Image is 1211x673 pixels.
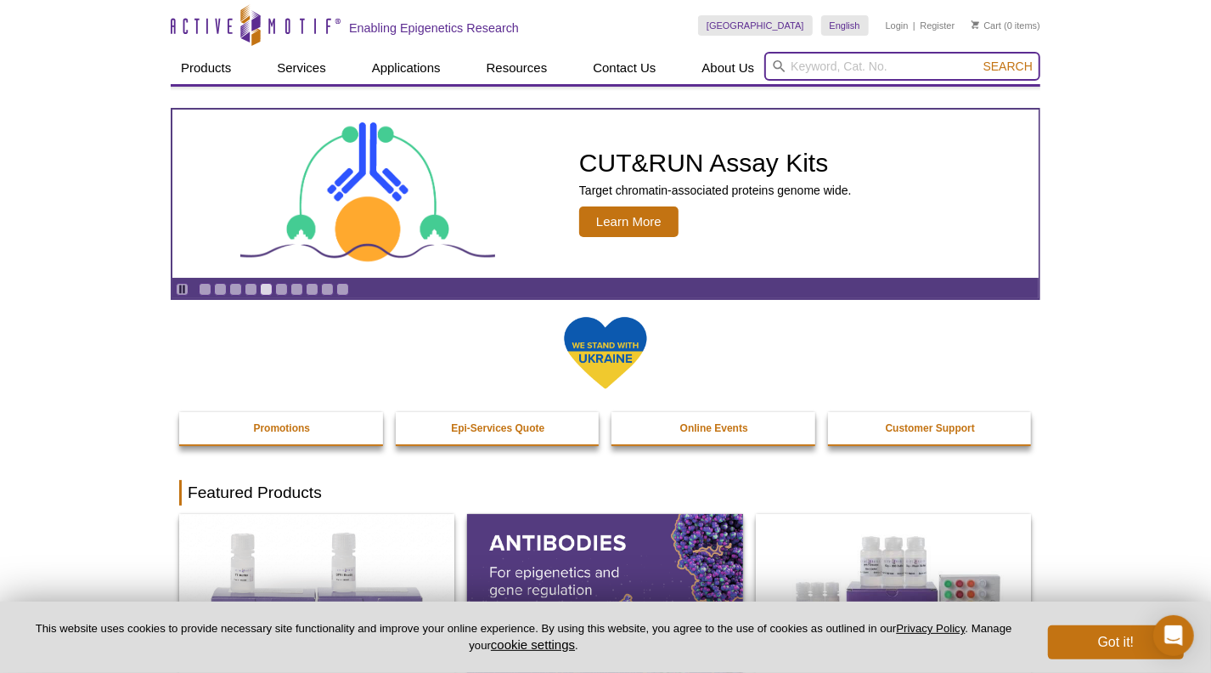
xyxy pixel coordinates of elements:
[680,422,748,434] strong: Online Events
[913,15,915,36] li: |
[253,422,310,434] strong: Promotions
[821,15,869,36] a: English
[611,412,817,444] a: Online Events
[290,283,303,296] a: Go to slide 7
[698,15,813,36] a: [GEOGRAPHIC_DATA]
[171,52,241,84] a: Products
[972,20,979,29] img: Your Cart
[476,52,558,84] a: Resources
[396,412,601,444] a: Epi-Services Quote
[886,422,975,434] strong: Customer Support
[179,480,1032,506] h2: Featured Products
[920,20,955,31] a: Register
[179,412,385,444] a: Promotions
[972,20,1001,31] a: Cart
[491,637,575,652] button: cookie settings
[896,622,965,635] a: Privacy Policy
[886,20,909,31] a: Login
[828,412,1034,444] a: Customer Support
[451,422,544,434] strong: Epi-Services Quote
[579,183,852,198] p: Target chromatin-associated proteins genome wide.
[1153,615,1194,656] div: Open Intercom Messenger
[275,283,288,296] a: Go to slide 6
[172,110,1039,278] article: CUT&RUN Assay Kits
[972,15,1040,36] li: (0 items)
[229,283,242,296] a: Go to slide 3
[978,59,1038,74] button: Search
[245,283,257,296] a: Go to slide 4
[27,621,1020,653] p: This website uses cookies to provide necessary site functionality and improve your online experie...
[336,283,349,296] a: Go to slide 10
[692,52,765,84] a: About Us
[983,59,1033,73] span: Search
[563,315,648,391] img: We Stand With Ukraine
[172,110,1039,278] a: CUT&RUN Assay Kits CUT&RUN Assay Kits Target chromatin-associated proteins genome wide. Learn More
[579,206,679,237] span: Learn More
[321,283,334,296] a: Go to slide 9
[362,52,451,84] a: Applications
[306,283,318,296] a: Go to slide 8
[267,52,336,84] a: Services
[583,52,666,84] a: Contact Us
[579,150,852,176] h2: CUT&RUN Assay Kits
[240,116,495,272] img: CUT&RUN Assay Kits
[349,20,519,36] h2: Enabling Epigenetics Research
[176,283,189,296] a: Toggle autoplay
[764,52,1040,81] input: Keyword, Cat. No.
[214,283,227,296] a: Go to slide 2
[199,283,211,296] a: Go to slide 1
[260,283,273,296] a: Go to slide 5
[1048,625,1184,659] button: Got it!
